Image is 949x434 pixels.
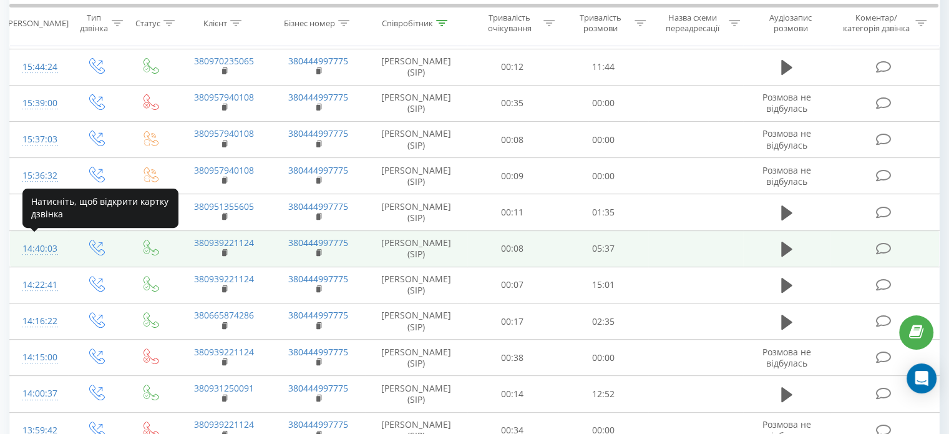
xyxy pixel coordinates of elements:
[762,164,811,187] span: Розмова не відбулась
[288,200,348,212] a: 380444997775
[288,91,348,103] a: 380444997775
[754,13,827,34] div: Аудіозапис розмови
[366,158,467,194] td: [PERSON_NAME] (SIP)
[22,164,56,188] div: 15:36:32
[288,418,348,430] a: 380444997775
[194,346,254,358] a: 380939221124
[22,189,178,228] div: Натисніть, щоб відкрити картку дзвінка
[135,18,160,29] div: Статус
[22,237,56,261] div: 14:40:03
[6,18,69,29] div: [PERSON_NAME]
[22,55,56,79] div: 15:44:24
[366,122,467,158] td: [PERSON_NAME] (SIP)
[467,85,558,121] td: 00:35
[366,194,467,230] td: [PERSON_NAME] (SIP)
[467,303,558,340] td: 00:17
[558,340,648,376] td: 00:00
[22,127,56,152] div: 15:37:03
[194,200,254,212] a: 380951355605
[194,418,254,430] a: 380939221124
[288,127,348,139] a: 380444997775
[194,237,254,249] a: 380939221124
[467,49,558,85] td: 00:12
[366,303,467,340] td: [PERSON_NAME] (SIP)
[288,382,348,394] a: 380444997775
[194,273,254,285] a: 380939221124
[288,273,348,285] a: 380444997775
[194,309,254,321] a: 380665874286
[366,49,467,85] td: [PERSON_NAME] (SIP)
[762,91,811,114] span: Розмова не відбулась
[558,85,648,121] td: 00:00
[366,267,467,303] td: [PERSON_NAME] (SIP)
[558,49,648,85] td: 11:44
[22,309,56,333] div: 14:16:22
[558,230,648,267] td: 05:37
[79,13,108,34] div: Тип дзвінка
[382,18,433,29] div: Співробітник
[203,18,227,29] div: Клієнт
[467,340,558,376] td: 00:38
[288,55,348,67] a: 380444997775
[467,376,558,412] td: 00:14
[907,363,937,393] div: Open Intercom Messenger
[467,267,558,303] td: 00:07
[558,267,648,303] td: 15:01
[839,13,912,34] div: Коментар/категорія дзвінка
[660,13,726,34] div: Назва схеми переадресації
[288,237,348,249] a: 380444997775
[194,164,254,176] a: 380957940108
[366,230,467,267] td: [PERSON_NAME] (SIP)
[558,194,648,230] td: 01:35
[558,376,648,412] td: 12:52
[762,346,811,369] span: Розмова не відбулась
[366,376,467,412] td: [PERSON_NAME] (SIP)
[762,127,811,150] span: Розмова не відбулась
[558,122,648,158] td: 00:00
[467,122,558,158] td: 00:08
[22,382,56,406] div: 14:00:37
[467,230,558,267] td: 00:08
[366,340,467,376] td: [PERSON_NAME] (SIP)
[284,18,335,29] div: Бізнес номер
[569,13,631,34] div: Тривалість розмови
[288,346,348,358] a: 380444997775
[22,91,56,116] div: 15:39:00
[467,158,558,194] td: 00:09
[194,382,254,394] a: 380931250091
[479,13,541,34] div: Тривалість очікування
[194,55,254,67] a: 380970235065
[288,164,348,176] a: 380444997775
[366,85,467,121] td: [PERSON_NAME] (SIP)
[288,309,348,321] a: 380444997775
[467,194,558,230] td: 00:11
[22,345,56,370] div: 14:15:00
[558,158,648,194] td: 00:00
[194,91,254,103] a: 380957940108
[22,273,56,297] div: 14:22:41
[194,127,254,139] a: 380957940108
[558,303,648,340] td: 02:35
